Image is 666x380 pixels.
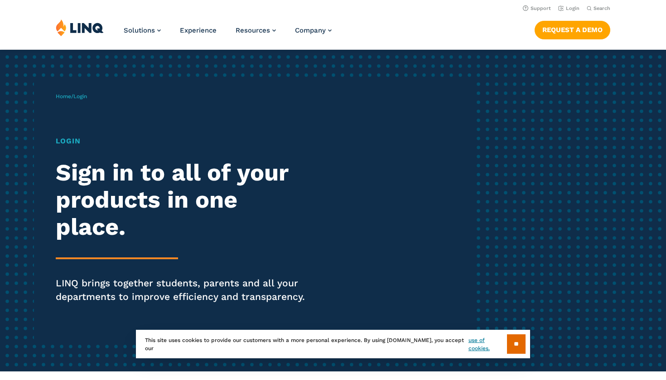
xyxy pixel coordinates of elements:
[535,21,610,39] a: Request a Demo
[535,19,610,39] nav: Button Navigation
[136,330,530,358] div: This site uses cookies to provide our customers with a more personal experience. By using [DOMAIN...
[56,93,71,100] a: Home
[523,5,551,11] a: Support
[56,93,87,100] span: /
[180,26,217,34] a: Experience
[124,26,161,34] a: Solutions
[236,26,270,34] span: Resources
[594,5,610,11] span: Search
[124,26,155,34] span: Solutions
[56,136,312,147] h1: Login
[558,5,579,11] a: Login
[56,276,312,304] p: LINQ brings together students, parents and all your departments to improve efficiency and transpa...
[56,159,312,240] h2: Sign in to all of your products in one place.
[73,93,87,100] span: Login
[295,26,326,34] span: Company
[587,5,610,12] button: Open Search Bar
[295,26,332,34] a: Company
[56,19,104,36] img: LINQ | K‑12 Software
[468,336,507,352] a: use of cookies.
[124,19,332,49] nav: Primary Navigation
[236,26,276,34] a: Resources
